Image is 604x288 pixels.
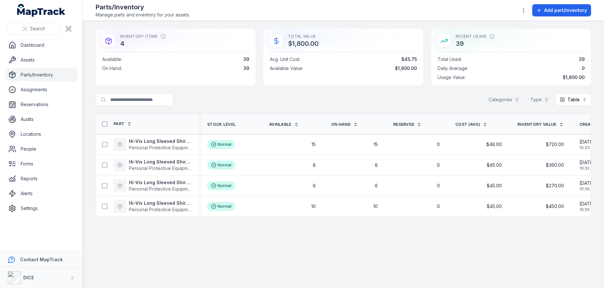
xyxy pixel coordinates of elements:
[438,74,466,81] span: Usage Value :
[401,56,417,63] span: $45.75
[582,65,585,72] span: 0
[5,202,77,215] a: Settings
[487,183,502,189] span: $45.00
[313,183,316,189] span: 6
[455,122,487,127] a: Cost (avg)
[546,203,564,210] span: $450.00
[546,162,564,168] span: $360.00
[113,121,132,126] a: Part
[437,162,440,168] span: 0
[113,200,192,213] a: Hi-Vis Long Sleeved Shirt SmallPersonal Protective Equipment
[579,139,597,145] span: [DATE]
[102,65,122,72] span: On Hand :
[113,138,192,151] a: Hi-Vis Long Sleeved Shirt X LargePersonal Protective Equipment
[113,159,192,172] a: Hi-Vis Long Sleeved Shirt LargePersonal Protective Equipment
[207,140,235,149] div: Normal
[579,207,596,212] span: 10:29 am
[102,56,122,63] span: Available :
[113,179,192,192] a: Hi-Vis Long Sleeved Shirt MediumPersonal Protective Equipment
[113,121,124,126] span: Part
[375,183,378,189] span: 6
[579,159,596,171] time: 22/09/2025, 10:32:02 am
[579,201,596,212] time: 22/09/2025, 10:29:21 am
[243,65,249,72] span: 39
[270,65,303,72] span: Available Value :
[579,139,597,150] time: 22/09/2025, 10:33:10 am
[563,74,585,81] span: $1,800.00
[438,56,462,63] span: Total Used :
[129,179,192,186] strong: Hi-Vis Long Sleeved Shirt Medium
[129,165,195,171] span: Personal Protective Equipment
[487,162,502,168] span: $45.00
[207,202,235,211] div: Normal
[5,113,77,126] a: Audits
[556,94,591,106] button: Table
[207,181,235,190] div: Normal
[517,122,556,127] span: Inventory Value
[579,159,596,166] span: [DATE]
[207,161,235,170] div: Normal
[269,122,299,127] a: Available
[438,65,468,72] span: Daily Average :
[313,162,316,168] span: 8
[486,141,502,148] span: $48.00
[207,122,236,127] span: Stock Level
[129,186,195,192] span: Personal Protective Equipment
[129,207,195,212] span: Personal Protective Equipment
[373,203,378,210] span: 10
[532,4,591,16] button: Add part/inventory
[437,141,440,148] span: 0
[395,65,417,72] span: $1,800.00
[20,257,63,262] strong: Contact MapTrack
[5,83,77,96] a: Assignments
[129,200,192,206] strong: Hi-Vis Long Sleeved Shirt Small
[437,183,440,189] span: 0
[270,56,300,63] span: Avg. Unit Cost :
[579,180,597,186] span: [DATE]
[487,203,502,210] span: $45.00
[331,122,351,127] span: On hand
[96,3,190,12] h2: Parts/Inventory
[5,54,77,66] a: Assets
[269,122,291,127] span: Available
[5,187,77,200] a: Alerts
[5,157,77,170] a: Forms
[374,141,378,148] span: 15
[5,39,77,52] a: Dashboard
[5,68,77,81] a: Parts/Inventory
[312,141,316,148] span: 15
[579,56,585,63] span: 39
[546,141,564,148] span: $720.00
[579,145,597,150] span: 10:33 am
[579,186,597,192] span: 10:30 am
[526,94,553,106] button: Type
[579,166,596,171] span: 10:32 am
[129,145,195,150] span: Personal Protective Equipment
[243,56,249,63] span: 39
[5,143,77,155] a: People
[393,122,414,127] span: Reserved
[17,4,66,17] a: MapTrack
[437,203,440,210] span: 0
[5,98,77,111] a: Reservations
[544,7,587,14] span: Add part/inventory
[311,203,316,210] span: 10
[5,172,77,185] a: Reports
[517,122,564,127] a: Inventory Value
[375,162,378,168] span: 8
[30,25,45,32] span: Search
[455,122,480,127] span: Cost (avg)
[8,23,60,35] button: Search
[129,138,192,144] strong: Hi-Vis Long Sleeved Shirt X Large
[129,159,192,165] strong: Hi-Vis Long Sleeved Shirt Large
[96,12,190,18] span: Manage parts and inventory for your assets.
[5,128,77,141] a: Locations
[484,94,524,106] button: Categories
[331,122,358,127] a: On hand
[393,122,421,127] a: Reserved
[23,275,34,280] strong: DICE
[546,183,564,189] span: $270.00
[579,180,597,192] time: 22/09/2025, 10:30:45 am
[579,201,596,207] span: [DATE]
